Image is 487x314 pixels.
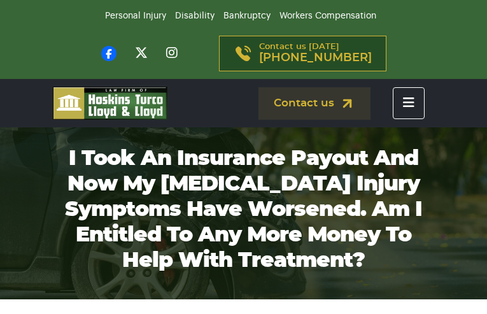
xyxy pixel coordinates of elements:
a: Personal Injury [105,11,166,20]
a: Bankruptcy [223,11,271,20]
a: Workers Compensation [279,11,376,20]
a: Contact us [258,87,371,120]
img: logo [53,87,167,120]
span: [PHONE_NUMBER] [259,52,372,64]
p: Contact us [DATE] [259,43,372,64]
a: Disability [175,11,215,20]
h1: I took an insurance payout and now my [MEDICAL_DATA] injury symptoms have worsened. Am I entitled... [53,146,435,274]
button: Toggle navigation [393,87,425,119]
a: Contact us [DATE][PHONE_NUMBER] [219,36,386,71]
